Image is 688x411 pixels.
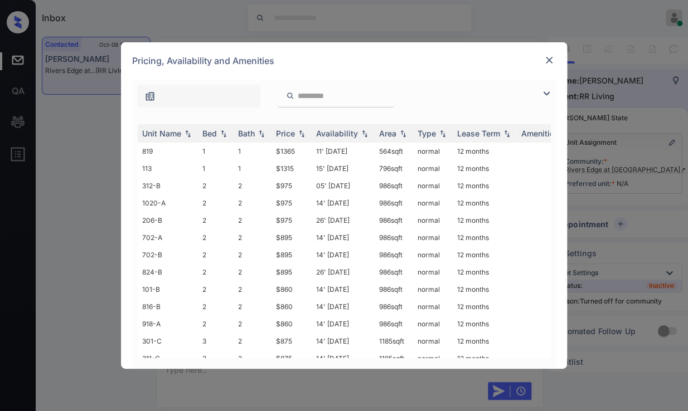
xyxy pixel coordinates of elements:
td: 918-A [138,315,198,332]
div: Price [276,129,295,138]
td: $1315 [272,160,312,177]
td: 816-B [138,298,198,315]
td: 1 [198,143,234,160]
img: sorting [501,130,512,138]
td: 12 months [453,246,517,263]
td: 101-B [138,281,198,298]
img: sorting [437,130,448,138]
td: 2 [198,212,234,229]
td: 312-B [138,177,198,194]
div: Pricing, Availability and Amenities [121,42,567,79]
td: 986 sqft [375,194,413,212]
td: normal [413,177,453,194]
td: 14' [DATE] [312,332,375,350]
td: 702-B [138,246,198,263]
td: 986 sqft [375,281,413,298]
td: 2 [234,281,272,298]
td: 1185 sqft [375,350,413,367]
td: 702-A [138,229,198,246]
td: 12 months [453,212,517,229]
td: 2 [234,212,272,229]
td: 26' [DATE] [312,212,375,229]
td: 14' [DATE] [312,194,375,212]
td: 11' [DATE] [312,143,375,160]
td: 2 [234,229,272,246]
td: 14' [DATE] [312,246,375,263]
td: $860 [272,298,312,315]
td: 2 [234,177,272,194]
td: $860 [272,281,312,298]
div: Bath [238,129,255,138]
td: 2 [198,177,234,194]
td: $860 [272,315,312,332]
td: 819 [138,143,198,160]
img: sorting [182,130,193,138]
td: 2 [198,229,234,246]
td: 2 [234,350,272,367]
td: 12 months [453,332,517,350]
td: 2 [198,298,234,315]
td: normal [413,212,453,229]
td: normal [413,229,453,246]
td: 986 sqft [375,263,413,281]
td: 1185 sqft [375,332,413,350]
td: 12 months [453,350,517,367]
td: 12 months [453,281,517,298]
td: 14' [DATE] [312,281,375,298]
td: $975 [272,194,312,212]
img: sorting [398,130,409,138]
td: 311-C [138,350,198,367]
td: $975 [272,177,312,194]
td: normal [413,160,453,177]
td: $1365 [272,143,312,160]
td: 14' [DATE] [312,350,375,367]
td: 986 sqft [375,229,413,246]
td: 2 [198,246,234,263]
td: 14' [DATE] [312,298,375,315]
td: 2 [234,246,272,263]
td: 113 [138,160,198,177]
td: 2 [234,315,272,332]
td: 2 [234,263,272,281]
td: 206-B [138,212,198,229]
div: Lease Term [457,129,500,138]
td: 986 sqft [375,298,413,315]
td: 15' [DATE] [312,160,375,177]
img: sorting [296,130,307,138]
td: 12 months [453,229,517,246]
td: 26' [DATE] [312,263,375,281]
td: $875 [272,332,312,350]
td: 14' [DATE] [312,229,375,246]
td: 2 [234,194,272,212]
img: close [544,55,555,66]
td: $875 [272,350,312,367]
td: 2 [198,281,234,298]
td: 986 sqft [375,212,413,229]
td: 824-B [138,263,198,281]
td: 301-C [138,332,198,350]
div: Unit Name [142,129,181,138]
img: sorting [359,130,370,138]
img: sorting [256,130,267,138]
td: normal [413,263,453,281]
td: normal [413,281,453,298]
td: 2 [198,194,234,212]
div: Bed [202,129,217,138]
td: normal [413,298,453,315]
td: normal [413,332,453,350]
td: 2 [234,332,272,350]
img: icon-zuma [286,91,294,101]
td: 986 sqft [375,177,413,194]
td: 2 [198,263,234,281]
td: $975 [272,212,312,229]
td: 12 months [453,315,517,332]
img: sorting [218,130,229,138]
td: 3 [198,332,234,350]
td: 2 [198,315,234,332]
td: normal [413,194,453,212]
img: icon-zuma [540,87,553,100]
td: normal [413,143,453,160]
td: 986 sqft [375,246,413,263]
td: $895 [272,246,312,263]
td: 12 months [453,194,517,212]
